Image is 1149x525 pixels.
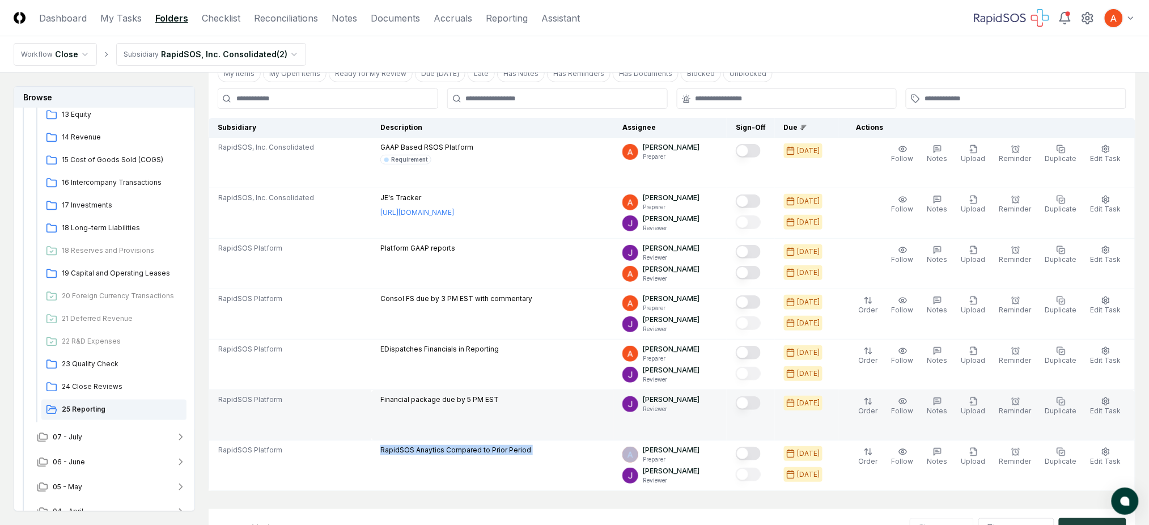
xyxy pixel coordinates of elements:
div: Actions [847,122,1126,133]
span: 24 Close Reviews [62,382,182,392]
button: Upload [959,344,988,368]
span: Reminder [999,255,1032,264]
a: Accruals [434,11,472,25]
p: [PERSON_NAME] [643,264,699,274]
span: RapidSOS Platform [218,395,282,405]
span: Notes [927,356,948,365]
h3: Browse [14,87,194,108]
button: Reminder [997,193,1034,217]
a: 20 Foreign Currency Transactions [41,286,186,307]
button: Mark complete [736,245,761,259]
div: [DATE] [798,217,820,227]
button: Mark complete [736,194,761,208]
div: Workflow [21,49,53,60]
img: ACg8ocKTC56tjQR6-o9bi8poVV4j_qMfO6M0RniyL9InnBgkmYdNig=s96-c [622,215,638,231]
a: 18 Reserves and Provisions [41,241,186,261]
img: ACg8ocK3mdmu6YYpaRl40uhUUGu9oxSxFSb1vbjsnEih2JuwAH1PGA=s96-c [622,295,638,311]
button: Reminder [997,445,1034,469]
div: Requirement [391,155,427,164]
span: Reminder [999,205,1032,213]
th: Assignee [613,118,727,138]
div: Due [784,122,829,133]
p: [PERSON_NAME] [643,193,699,203]
span: Notes [927,205,948,213]
div: [DATE] [798,196,820,206]
button: Has Documents [613,65,679,82]
span: Reminder [999,306,1032,314]
p: [PERSON_NAME] [643,466,699,476]
button: atlas-launcher [1112,488,1139,515]
span: Order [859,356,878,365]
span: 21 Deferred Revenue [62,314,182,324]
span: Follow [892,154,914,163]
button: Notes [925,395,950,418]
button: Upload [959,243,988,267]
img: ACg8ocK3mdmu6YYpaRl40uhUUGu9oxSxFSb1vbjsnEih2JuwAH1PGA=s96-c [622,266,638,282]
div: [DATE] [798,398,820,408]
p: Preparer [643,354,699,363]
a: 17 Investments [41,196,186,216]
button: My Open Items [263,65,327,82]
img: Logo [14,12,26,24]
button: 07 - July [28,425,196,450]
button: Notes [925,344,950,368]
button: Order [857,445,880,469]
button: Follow [889,142,916,166]
a: 13 Equity [41,105,186,125]
button: Late [468,65,495,82]
span: Edit Task [1091,255,1121,264]
p: Preparer [643,203,699,211]
button: Edit Task [1088,243,1123,267]
span: RapidSOS Platform [218,344,282,354]
button: Follow [889,294,916,317]
div: [DATE] [798,318,820,328]
button: Edit Task [1088,344,1123,368]
span: Notes [927,154,948,163]
p: [PERSON_NAME] [643,214,699,224]
img: ACg8ocKTC56tjQR6-o9bi8poVV4j_qMfO6M0RniyL9InnBgkmYdNig=s96-c [622,316,638,332]
p: Platform GAAP reports [380,243,455,253]
p: Reviewer [643,405,699,413]
a: 23 Quality Check [41,354,186,375]
span: 07 - July [53,432,82,442]
div: [DATE] [798,369,820,379]
p: Preparer [643,153,699,161]
span: Edit Task [1091,457,1121,465]
span: 17 Investments [62,200,182,210]
img: ACg8ocK3mdmu6YYpaRl40uhUUGu9oxSxFSb1vbjsnEih2JuwAH1PGA=s96-c [622,447,638,463]
img: RapidSOS logo [974,9,1049,27]
span: Notes [927,255,948,264]
button: Mark complete [736,295,761,309]
span: Edit Task [1091,306,1121,314]
p: [PERSON_NAME] [643,243,699,253]
a: 16 Intercompany Transactions [41,173,186,193]
span: RapidSOS Platform [218,445,282,455]
button: Reminder [997,243,1034,267]
button: Upload [959,395,988,418]
p: Financial package due by 5 PM EST [380,395,499,405]
button: Notes [925,294,950,317]
button: Duplicate [1043,294,1079,317]
span: Follow [892,407,914,415]
a: 15 Cost of Goods Sold (COGS) [41,150,186,171]
span: Follow [892,205,914,213]
div: [DATE] [798,247,820,257]
span: Reminder [999,457,1032,465]
p: Reviewer [643,274,699,283]
p: Preparer [643,304,699,312]
button: 06 - June [28,450,196,475]
button: Order [857,294,880,317]
a: 18 Long-term Liabilities [41,218,186,239]
a: Notes [332,11,357,25]
span: Upload [961,255,986,264]
nav: breadcrumb [14,43,306,66]
button: Mark complete [736,144,761,158]
span: 06 - June [53,457,85,467]
span: 22 R&D Expenses [62,336,182,346]
button: Follow [889,445,916,469]
img: ACg8ocK3mdmu6YYpaRl40uhUUGu9oxSxFSb1vbjsnEih2JuwAH1PGA=s96-c [622,194,638,210]
p: [PERSON_NAME] [643,315,699,325]
button: Notes [925,193,950,217]
span: 18 Long-term Liabilities [62,223,182,233]
button: Order [857,395,880,418]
